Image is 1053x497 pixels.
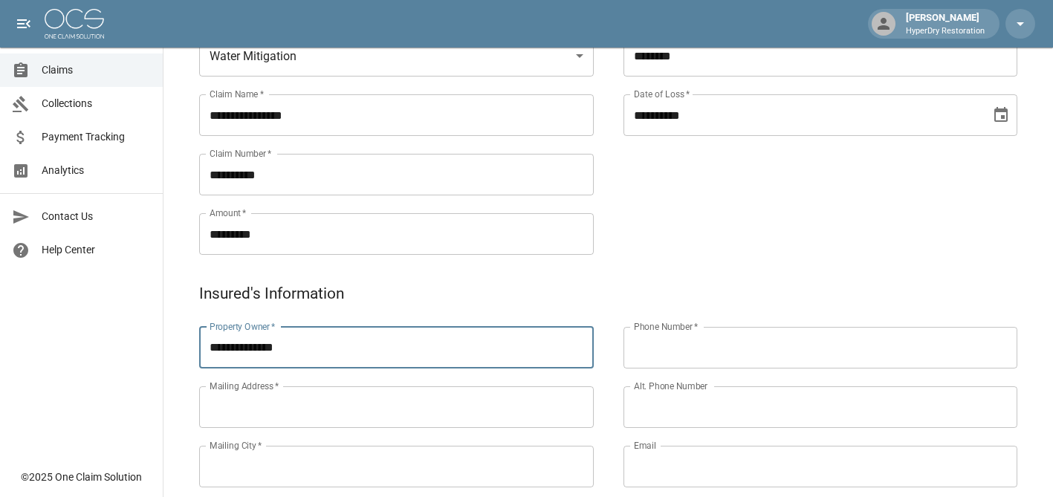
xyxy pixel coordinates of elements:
label: Mailing Address [210,380,279,392]
span: Contact Us [42,209,151,224]
label: Date of Loss [634,88,690,100]
div: © 2025 One Claim Solution [21,470,142,484]
label: Amount [210,207,247,219]
span: Payment Tracking [42,129,151,145]
label: Claim Number [210,147,271,160]
span: Help Center [42,242,151,258]
label: Claim Name [210,88,264,100]
span: Claims [42,62,151,78]
button: Choose date, selected date is Aug 25, 2025 [986,100,1016,130]
label: Property Owner [210,320,276,333]
label: Alt. Phone Number [634,380,707,392]
div: Water Mitigation [199,35,594,77]
label: Phone Number [634,320,698,333]
div: [PERSON_NAME] [900,10,991,37]
label: Email [634,439,656,452]
p: HyperDry Restoration [906,25,985,38]
label: Mailing City [210,439,262,452]
img: ocs-logo-white-transparent.png [45,9,104,39]
span: Collections [42,96,151,111]
button: open drawer [9,9,39,39]
span: Analytics [42,163,151,178]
